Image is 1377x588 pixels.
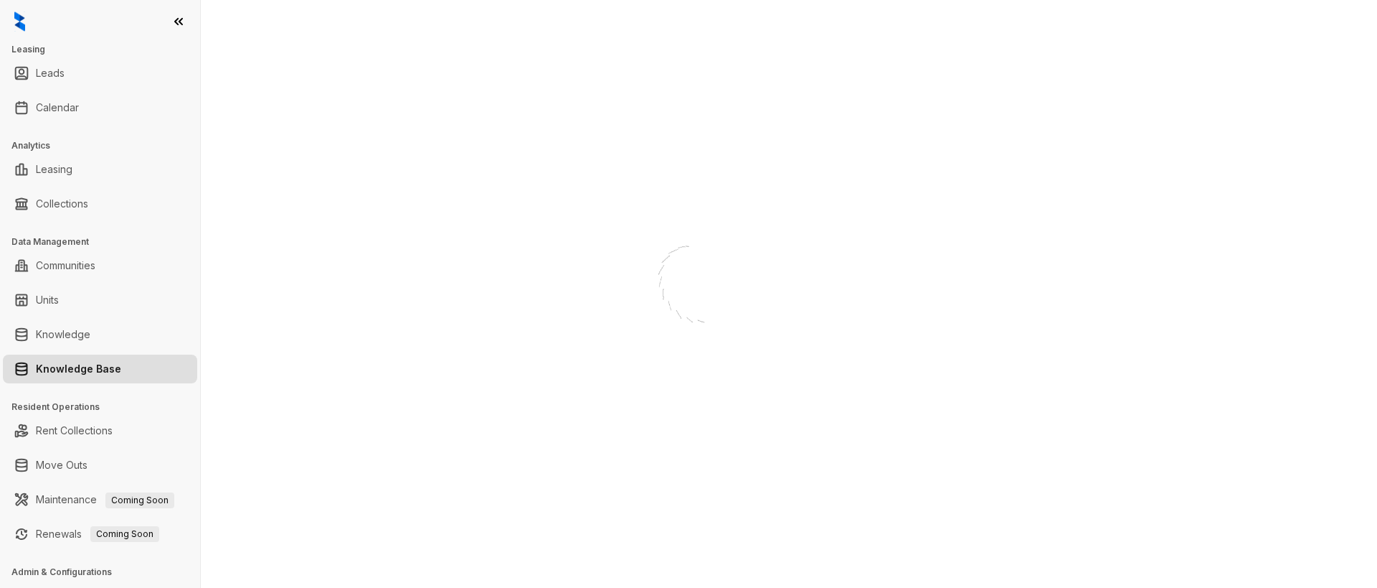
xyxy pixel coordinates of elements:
img: logo [14,11,25,32]
a: Collections [36,190,88,218]
a: Leads [36,59,65,88]
span: Coming Soon [90,526,159,542]
li: Maintenance [3,485,197,514]
li: Move Outs [3,451,197,480]
h3: Admin & Configurations [11,566,200,579]
li: Leasing [3,155,197,184]
a: Knowledge [36,320,90,349]
li: Calendar [3,93,197,122]
h3: Analytics [11,139,200,152]
li: Communities [3,251,197,280]
h3: Leasing [11,43,200,56]
li: Rent Collections [3,416,197,445]
div: Loading... [663,359,714,373]
li: Knowledge Base [3,355,197,383]
li: Renewals [3,520,197,549]
a: Communities [36,251,95,280]
li: Units [3,286,197,314]
li: Leads [3,59,197,88]
a: Move Outs [36,451,87,480]
h3: Resident Operations [11,401,200,414]
a: Calendar [36,93,79,122]
h3: Data Management [11,235,200,248]
a: Knowledge Base [36,355,121,383]
img: Loader [617,215,760,359]
a: Units [36,286,59,314]
span: Coming Soon [105,493,174,508]
a: Rent Collections [36,416,113,445]
li: Collections [3,190,197,218]
a: RenewalsComing Soon [36,520,159,549]
a: Leasing [36,155,72,184]
li: Knowledge [3,320,197,349]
